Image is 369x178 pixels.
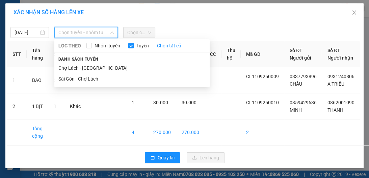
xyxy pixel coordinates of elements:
span: Người gửi [290,55,311,61]
span: LỌC THEO [58,42,81,49]
span: 0337793896 [290,74,317,79]
td: 2 [7,93,27,119]
td: 1 [7,67,27,93]
span: A TRIỀU [327,81,344,87]
span: rollback [150,155,155,161]
td: Tổng cộng [27,119,48,146]
td: 270.000 [176,119,205,146]
th: CC [205,41,221,67]
span: Số ĐT [290,48,302,53]
button: uploadLên hàng [187,152,225,163]
span: Người nhận [327,55,353,61]
td: BAO [27,67,48,93]
span: CL1109250010 [246,100,279,105]
span: CHÂU [290,81,302,87]
th: Tên hàng [27,41,48,67]
span: down [110,30,114,35]
td: 2 [241,119,284,146]
th: Mã GD [241,41,284,67]
a: Chọn tất cả [157,42,181,49]
span: 3 [54,77,56,83]
span: Chọn chuyến [127,27,151,38]
td: 270.000 [148,119,176,146]
td: 4 [126,119,148,146]
li: Chợ Lách - [GEOGRAPHIC_DATA] [54,63,210,73]
span: XÁC NHẬN SỐ HÀNG LÊN XE [14,9,84,16]
span: Chọn tuyến - nhóm tuyến [58,27,114,38]
span: 30.000 [182,100,196,105]
span: Số ĐT [327,48,340,53]
th: SL [48,41,64,67]
span: CL1109250009 [246,74,279,79]
div: CL1109250010 [64,21,123,29]
td: 1 BỊT [27,93,48,119]
span: SL [63,7,72,17]
span: Nhóm tuyến [92,42,123,49]
div: Tên hàng: 1 BỊT ( : 1 ) [6,8,123,16]
span: 30.000 [153,100,168,105]
span: Quay lại [158,154,175,161]
span: Danh sách tuyến [54,56,103,62]
span: MINH [290,107,302,113]
div: VP [GEOGRAPHIC_DATA] [64,37,123,51]
li: Sài Gòn - Chợ Lách [54,73,210,84]
span: 1 [54,104,56,109]
input: 11/09/2025 [15,29,39,36]
span: close [351,10,357,15]
span: THANH [327,107,343,113]
th: STT [7,41,27,67]
button: rollbackQuay lại [145,152,180,163]
span: 0862001090 [327,100,354,105]
span: 0359429636 [290,100,317,105]
td: Khác [64,93,86,119]
th: Thu hộ [221,41,241,67]
div: [DATE] 16:02 [64,29,123,37]
span: Tuyến [134,42,152,49]
span: 0931240806 [327,74,354,79]
button: Close [345,3,364,22]
span: 1 [132,100,134,105]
